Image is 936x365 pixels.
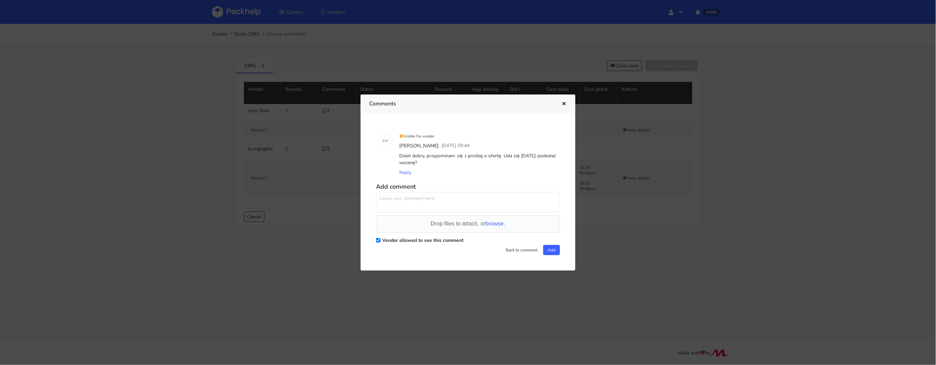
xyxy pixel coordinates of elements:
[399,169,411,176] span: Reply
[383,136,385,145] span: K
[501,245,542,255] button: Back to comment
[398,151,557,168] div: Dzień dobry, przypominam się z prośbą o ofertę. Uda się [DATE] podesłać wycenę?
[486,221,505,227] span: browse.
[431,221,505,227] span: Drop files to attach, or
[382,237,463,244] label: Vendor allowed to see this comment
[399,134,435,139] small: Visible For vendor
[385,136,389,145] span: W
[376,183,560,191] h5: Add comment
[398,141,440,151] div: [PERSON_NAME]
[440,141,471,151] div: [DATE] 09:44
[369,99,551,108] h3: Comments
[543,245,560,255] button: Add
